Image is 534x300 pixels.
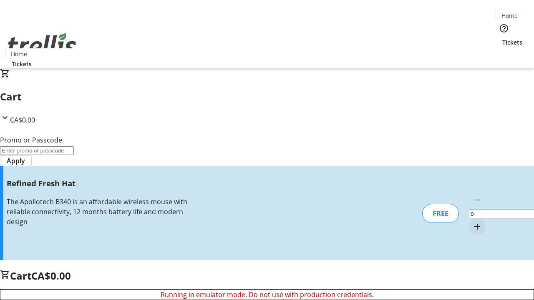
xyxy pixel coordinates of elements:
div: FREE [422,204,459,223]
span: Home [501,11,518,20]
span: CA$0.00 [10,115,35,125]
span: Tickets [502,38,522,47]
a: Tickets [5,60,38,68]
a: Home [496,11,523,20]
button: Help [496,20,512,37]
a: Tickets [496,38,529,47]
button: Cart [496,47,512,63]
div: The Apollotech B340 is an affordable wireless mouse with reliable connectivity, 12 months battery... [7,197,189,227]
span: Tickets [12,60,32,68]
span: CA$0.00 [31,269,71,282]
span: Apply [7,156,25,166]
span: Home [11,50,27,58]
img: Orient E2E Organization UC5SgGxwIU's Logo [5,24,79,65]
h3: Refined Fresh Hat [7,177,189,189]
button: Increment by one [469,218,486,235]
a: Home [5,50,32,58]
